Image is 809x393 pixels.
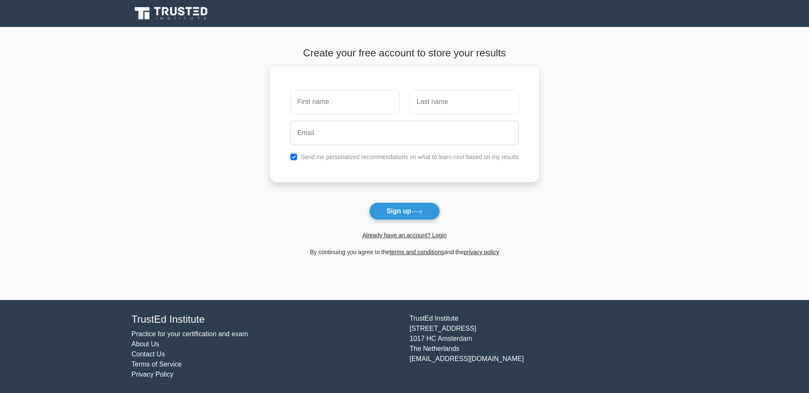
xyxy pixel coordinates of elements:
h4: Create your free account to store your results [270,47,539,59]
a: Privacy Policy [131,371,174,378]
a: Terms of Service [131,361,182,368]
input: Last name [410,90,519,114]
a: Already have an account? Login [362,232,447,239]
a: Practice for your certification and exam [131,330,248,337]
a: About Us [131,340,159,348]
a: terms and conditions [390,249,444,255]
h4: TrustEd Institute [131,313,399,326]
button: Sign up [369,202,440,220]
input: Email [290,121,519,145]
div: By continuing you agree to the and the [265,247,544,257]
a: Contact Us [131,351,165,358]
div: TrustEd Institute [STREET_ADDRESS] 1017 HC Amsterdam The Netherlands [EMAIL_ADDRESS][DOMAIN_NAME] [404,313,683,380]
a: privacy policy [464,249,499,255]
input: First name [290,90,399,114]
label: Send me personalized recommendations on what to learn next based on my results [301,154,519,160]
